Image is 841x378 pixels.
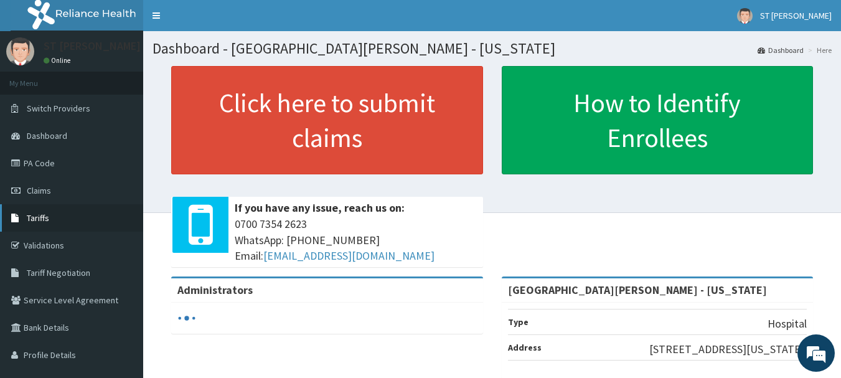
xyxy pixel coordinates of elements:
svg: audio-loading [177,309,196,328]
span: Switch Providers [27,103,90,114]
span: ST [PERSON_NAME] [760,10,832,21]
b: Address [508,342,542,353]
span: Tariff Negotiation [27,267,90,278]
p: ST [PERSON_NAME] [44,40,141,52]
b: If you have any issue, reach us on: [235,201,405,215]
img: User Image [737,8,753,24]
a: Click here to submit claims [171,66,483,174]
p: [STREET_ADDRESS][US_STATE]. [649,341,807,357]
b: Administrators [177,283,253,297]
span: Dashboard [27,130,67,141]
a: Online [44,56,73,65]
img: User Image [6,37,34,65]
b: Type [508,316,529,328]
p: Hospital [768,316,807,332]
a: [EMAIL_ADDRESS][DOMAIN_NAME] [263,248,435,263]
strong: [GEOGRAPHIC_DATA][PERSON_NAME] - [US_STATE] [508,283,767,297]
a: How to Identify Enrollees [502,66,814,174]
span: Claims [27,185,51,196]
span: 0700 7354 2623 WhatsApp: [PHONE_NUMBER] Email: [235,216,477,264]
a: Dashboard [758,45,804,55]
span: Tariffs [27,212,49,224]
h1: Dashboard - [GEOGRAPHIC_DATA][PERSON_NAME] - [US_STATE] [153,40,832,57]
li: Here [805,45,832,55]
